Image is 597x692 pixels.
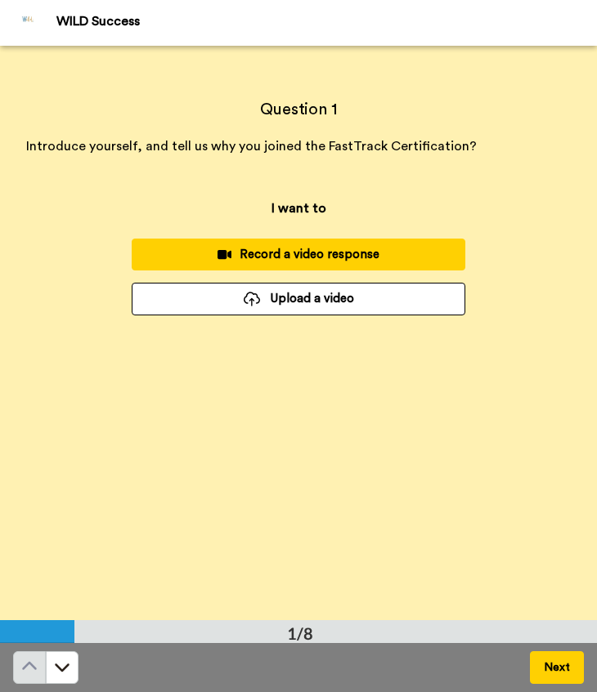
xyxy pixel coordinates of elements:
[145,246,452,263] div: Record a video response
[9,3,48,42] img: Profile Image
[530,651,584,684] button: Next
[132,283,465,315] button: Upload a video
[26,98,571,121] h4: Question 1
[261,622,339,645] div: 1/8
[26,140,477,153] span: Introduce yourself, and tell us why you joined the FastTrack Certification?
[132,239,465,270] button: Record a video response
[272,199,326,218] p: I want to
[56,14,596,29] div: WILD Success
